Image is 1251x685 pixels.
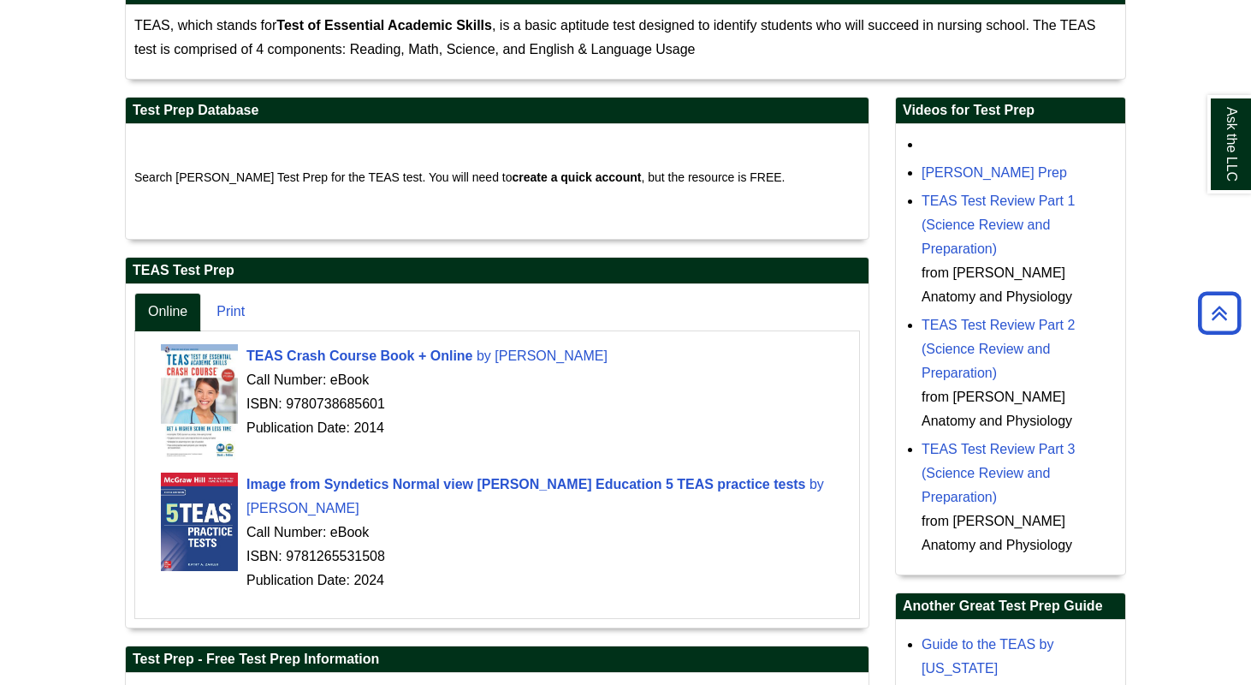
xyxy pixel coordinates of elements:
[161,392,851,416] div: ISBN: 9780738685601
[246,477,806,491] span: Image from Syndetics Normal view [PERSON_NAME] Education 5 TEAS practice tests
[922,165,1067,180] a: [PERSON_NAME] Prep
[161,368,851,392] div: Call Number: eBook
[161,521,851,545] div: Call Number: eBook
[134,170,786,184] span: Search [PERSON_NAME] Test Prep for the TEAS test. You will need to , but the resource is FREE.
[809,477,824,491] span: by
[276,18,492,33] strong: Test of Essential Academic Skills
[922,385,1117,433] div: from [PERSON_NAME] Anatomy and Physiology
[922,261,1117,309] div: from [PERSON_NAME] Anatomy and Physiology
[922,318,1075,380] a: TEAS Test Review Part 2 (Science Review and Preparation)
[134,14,1117,62] p: TEAS, which stands for , is a basic aptitude test designed to identify students who will succeed ...
[922,194,1075,256] a: TEAS Test Review Part 1 (Science Review and Preparation)
[246,477,824,515] a: Cover Art Image from Syndetics Normal view [PERSON_NAME] Education 5 TEAS practice tests by [PERS...
[246,348,608,363] a: Cover Art TEAS Crash Course Book + Online by [PERSON_NAME]
[246,501,359,515] span: [PERSON_NAME]
[246,348,473,363] span: TEAS Crash Course Book + Online
[134,293,201,331] a: Online
[161,473,238,571] img: Cover Art
[922,442,1075,504] a: TEAS Test Review Part 3 (Science Review and Preparation)
[161,416,851,440] div: Publication Date: 2014
[126,98,869,124] h2: Test Prep Database
[896,98,1125,124] h2: Videos for Test Prep
[1192,301,1247,325] a: Back to Top
[512,170,641,184] strong: create a quick account
[922,509,1117,557] div: from [PERSON_NAME] Anatomy and Physiology
[477,348,491,363] span: by
[896,593,1125,620] h2: Another Great Test Prep Guide
[161,344,238,460] img: Cover Art
[126,258,869,284] h2: TEAS Test Prep
[161,569,851,593] div: Publication Date: 2024
[161,545,851,569] div: ISBN: 9781265531508
[495,348,608,363] span: [PERSON_NAME]
[126,646,869,673] h2: Test Prep - Free Test Prep Information
[203,293,258,331] a: Print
